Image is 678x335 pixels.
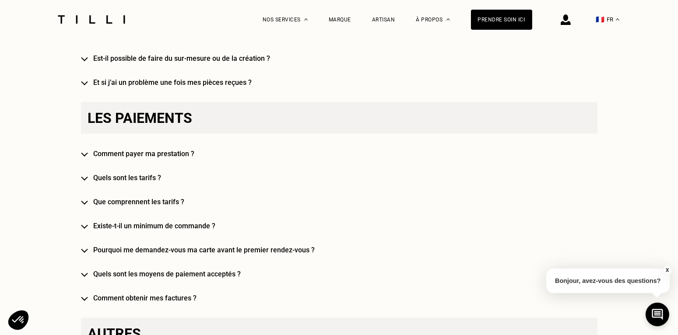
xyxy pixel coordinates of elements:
span: 🇫🇷 [596,15,605,24]
img: svg+xml;base64,PHN2ZyB3aWR0aD0iMTYiIGhlaWdodD0iMTAiIHZpZXdCb3g9IjAgMCAxNiAxMCIgZmlsbD0ibm9uZSIgeG... [81,297,88,301]
img: svg+xml;base64,PHN2ZyB3aWR0aD0iMTYiIGhlaWdodD0iMTAiIHZpZXdCb3g9IjAgMCAxNiAxMCIgZmlsbD0ibm9uZSIgeG... [81,153,88,157]
a: Prendre soin ici [471,10,532,30]
img: Menu déroulant [304,18,308,21]
h4: Comment obtenir mes factures ? [94,294,610,302]
button: X [663,265,671,275]
img: svg+xml;base64,PHN2ZyB3aWR0aD0iMTYiIGhlaWdodD0iMTAiIHZpZXdCb3g9IjAgMCAxNiAxMCIgZmlsbD0ibm9uZSIgeG... [81,201,88,205]
h4: Est-il possible de faire du sur-mesure ou de la création ? [94,54,610,63]
img: svg+xml;base64,PHN2ZyB3aWR0aD0iMTYiIGhlaWdodD0iMTAiIHZpZXdCb3g9IjAgMCAxNiAxMCIgZmlsbD0ibm9uZSIgeG... [81,57,88,62]
img: menu déroulant [616,18,619,21]
img: svg+xml;base64,PHN2ZyB3aWR0aD0iMTYiIGhlaWdodD0iMTAiIHZpZXdCb3g9IjAgMCAxNiAxMCIgZmlsbD0ibm9uZSIgeG... [81,273,88,277]
a: Marque [329,17,351,23]
h4: Quels sont les tarifs ? [94,174,610,182]
p: Bonjour, avez-vous des questions? [546,269,670,293]
h4: Quels sont les moyens de paiement acceptés ? [94,270,610,278]
img: icône connexion [561,14,571,25]
img: Logo du service de couturière Tilli [55,15,128,24]
img: svg+xml;base64,PHN2ZyB3aWR0aD0iMTYiIGhlaWdodD0iMTAiIHZpZXdCb3g9IjAgMCAxNiAxMCIgZmlsbD0ibm9uZSIgeG... [81,177,88,181]
img: svg+xml;base64,PHN2ZyB3aWR0aD0iMTYiIGhlaWdodD0iMTAiIHZpZXdCb3g9IjAgMCAxNiAxMCIgZmlsbD0ibm9uZSIgeG... [81,225,88,229]
img: Menu déroulant à propos [446,18,450,21]
h4: Existe-t-il un minimum de commande ? [94,222,610,230]
h4: Pourquoi me demandez-vous ma carte avant le premier rendez-vous ? [94,246,610,254]
h4: Et si j’ai un problème une fois mes pièces reçues ? [94,78,610,87]
a: Artisan [372,17,395,23]
h4: Que comprennent les tarifs ? [94,198,610,206]
h4: Comment payer ma prestation ? [94,150,610,158]
img: svg+xml;base64,PHN2ZyB3aWR0aD0iMTYiIGhlaWdodD0iMTAiIHZpZXdCb3g9IjAgMCAxNiAxMCIgZmlsbD0ibm9uZSIgeG... [81,249,88,253]
p: Les paiements [81,102,597,134]
img: svg+xml;base64,PHN2ZyB3aWR0aD0iMTYiIGhlaWdodD0iMTAiIHZpZXdCb3g9IjAgMCAxNiAxMCIgZmlsbD0ibm9uZSIgeG... [81,81,88,86]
